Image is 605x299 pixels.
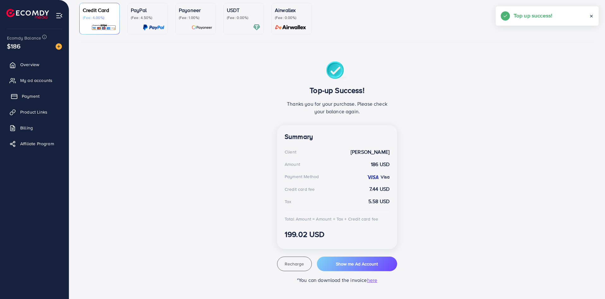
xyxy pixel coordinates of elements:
img: logo [6,9,49,19]
span: Overview [20,61,39,68]
h3: 199.02 USD [285,230,390,239]
a: Payment [5,90,64,103]
img: card [143,24,164,31]
img: image [56,43,62,50]
strong: Visa [381,174,390,180]
p: (Fee: 4.50%) [131,15,164,20]
h3: Top-up Success! [285,86,390,95]
p: *You can download the invoice [277,276,397,284]
img: card [91,24,116,31]
strong: 186 USD [371,161,390,168]
div: Amount [285,161,300,167]
img: success [326,61,348,81]
div: Client [285,149,296,155]
span: Recharge [285,261,304,267]
button: Recharge [277,257,312,271]
p: (Fee: 1.00%) [179,15,212,20]
strong: 7.44 USD [369,185,390,193]
p: Credit Card [83,6,116,14]
p: USDT [227,6,260,14]
h4: Summary [285,133,390,141]
a: Overview [5,58,64,71]
span: Affiliate Program [20,140,54,147]
strong: [PERSON_NAME] [351,148,390,156]
span: $186 [6,40,21,52]
img: credit [366,175,379,180]
a: Affiliate Program [5,137,64,150]
a: My ad accounts [5,74,64,87]
h5: Top up success! [514,11,552,20]
button: Show me Ad Account [317,257,397,271]
span: Product Links [20,109,47,115]
p: (Fee: 0.00%) [227,15,260,20]
img: card [273,24,308,31]
img: card [253,24,260,31]
div: Credit card fee [285,186,315,192]
span: Show me Ad Account [336,261,378,267]
iframe: Chat [495,126,600,294]
div: Payment Method [285,173,319,180]
p: (Fee: 0.00%) [275,15,308,20]
img: menu [56,12,63,19]
p: Payoneer [179,6,212,14]
div: Tax [285,198,291,205]
span: My ad accounts [20,77,52,84]
span: Ecomdy Balance [7,35,41,41]
p: Thanks you for your purchase. Please check your balance again. [285,100,390,115]
span: Billing [20,125,33,131]
img: card [191,24,212,31]
span: Payment [22,93,39,99]
p: PayPal [131,6,164,14]
strong: 5.58 USD [368,198,390,205]
p: (Fee: 4.00%) [83,15,116,20]
a: Billing [5,121,64,134]
div: Total Amount = Amount + Tax + Credit card fee [285,216,378,222]
span: here [367,277,378,283]
p: Airwallex [275,6,308,14]
a: Product Links [5,106,64,118]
